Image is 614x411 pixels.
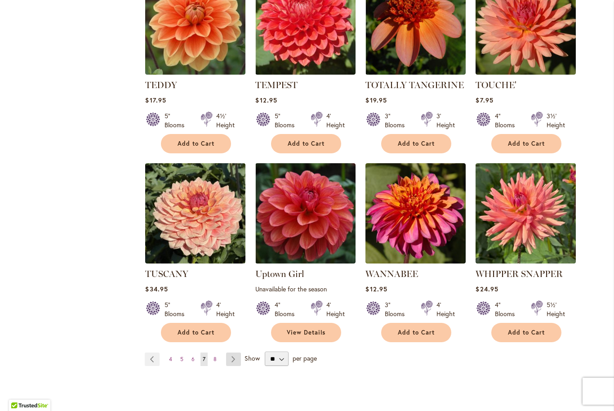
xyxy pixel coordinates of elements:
[145,268,188,279] a: TUSCANY
[436,112,455,130] div: 3' Height
[145,68,245,76] a: Teddy
[288,140,325,147] span: Add to Cart
[145,257,245,265] a: TUSCANY
[476,268,563,279] a: WHIPPER SNAPPER
[495,300,520,318] div: 4" Blooms
[7,379,32,404] iframe: Launch Accessibility Center
[495,112,520,130] div: 4" Blooms
[287,329,325,336] span: View Details
[255,68,356,76] a: TEMPEST
[145,96,166,104] span: $17.95
[145,80,177,90] a: TEDDY
[178,140,214,147] span: Add to Cart
[491,134,561,153] button: Add to Cart
[385,300,410,318] div: 3" Blooms
[293,354,317,362] span: per page
[547,112,565,130] div: 3½' Height
[211,353,219,366] a: 8
[385,112,410,130] div: 3" Blooms
[271,323,341,342] a: View Details
[476,257,576,265] a: WHIPPER SNAPPER
[255,268,304,279] a: Uptown Girl
[191,356,195,362] span: 6
[255,163,356,264] img: Uptown Girl
[326,300,345,318] div: 4' Height
[271,134,341,153] button: Add to Cart
[476,163,576,264] img: WHIPPER SNAPPER
[178,329,214,336] span: Add to Cart
[167,353,174,366] a: 4
[365,285,387,293] span: $12.95
[365,68,466,76] a: TOTALLY TANGERINE
[547,300,565,318] div: 5½' Height
[381,323,451,342] button: Add to Cart
[491,323,561,342] button: Add to Cart
[255,285,356,293] p: Unavailable for the season
[165,300,190,318] div: 5" Blooms
[203,356,205,362] span: 7
[436,300,455,318] div: 4' Height
[161,323,231,342] button: Add to Cart
[189,353,197,366] a: 6
[365,268,418,279] a: WANNABEE
[255,96,277,104] span: $12.95
[255,80,298,90] a: TEMPEST
[216,300,235,318] div: 4' Height
[508,329,545,336] span: Add to Cart
[275,300,300,318] div: 4" Blooms
[365,257,466,265] a: WANNABEE
[476,96,493,104] span: $7.95
[145,163,245,264] img: TUSCANY
[476,68,576,76] a: TOUCHE'
[365,80,464,90] a: TOTALLY TANGERINE
[275,112,300,130] div: 5" Blooms
[398,140,435,147] span: Add to Cart
[169,356,172,362] span: 4
[255,257,356,265] a: Uptown Girl
[381,134,451,153] button: Add to Cart
[326,112,345,130] div: 4' Height
[508,140,545,147] span: Add to Cart
[398,329,435,336] span: Add to Cart
[365,96,387,104] span: $19.95
[165,112,190,130] div: 5" Blooms
[178,353,186,366] a: 5
[476,285,498,293] span: $24.95
[180,356,183,362] span: 5
[145,285,168,293] span: $34.95
[161,134,231,153] button: Add to Cart
[214,356,217,362] span: 8
[365,163,466,264] img: WANNABEE
[245,354,260,362] span: Show
[216,112,235,130] div: 4½' Height
[476,80,516,90] a: TOUCHE'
